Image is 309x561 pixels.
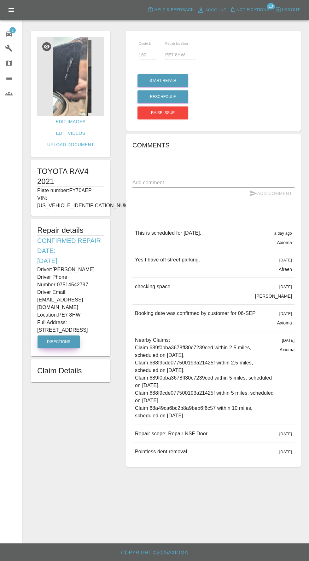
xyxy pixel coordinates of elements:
[37,289,104,311] p: Driver Email: [EMAIL_ADDRESS][DOMAIN_NAME]
[282,338,294,343] span: [DATE]
[255,293,292,299] p: [PERSON_NAME]
[137,106,188,119] button: Raise issue
[165,42,188,45] span: Repair location
[274,231,292,236] span: a day ago
[139,42,151,45] span: Quote £
[37,236,104,266] h6: Confirmed Repair Date: [DATE]
[135,256,200,264] p: Yes I have off street parking.
[38,335,80,348] button: Directions
[135,229,201,237] p: This is scheduled for [DATE].
[37,273,104,289] p: Driver Phone Number: 07514542797
[135,448,187,455] p: Pointless dent removal
[273,5,301,15] button: Logout
[37,166,104,186] h1: TOYOTA RAV4 2021
[135,283,170,290] p: checking space
[154,6,194,14] span: Help & Feedback
[146,5,195,15] button: Help & Feedback
[45,139,96,151] a: Upload Document
[37,311,104,319] p: Location: PE7 8HW
[9,27,16,33] span: 1
[279,432,292,436] span: [DATE]
[195,5,228,15] a: Account
[37,187,104,194] p: Plate number: FY70AEP
[277,239,292,246] p: Axioma
[4,3,19,18] button: Open drawer
[37,366,104,376] h1: Claim Details
[236,6,269,14] span: Notifications
[267,3,275,9] span: 13
[282,6,300,14] span: Logout
[279,266,292,272] p: Afreen
[205,7,226,14] span: Account
[279,285,292,289] span: [DATE]
[53,116,88,128] a: Edit Images
[5,548,304,557] h6: Copyright © 2025 Axioma
[54,128,88,139] a: Edit Videos
[280,346,295,353] p: Axioma
[279,450,292,454] span: [DATE]
[135,336,275,420] p: Nearby Claims: Claim 689f0bba3678ff30c7239ced within 2.5 miles, scheduled on [DATE]. Claim 688f9c...
[228,5,271,15] button: Notifications
[277,320,292,326] p: Axioma
[37,225,104,235] h5: Repair details
[135,430,207,438] p: Repair scope: Repair NSF Door
[37,194,104,209] p: VIN: [US_VEHICLE_IDENTIFICATION_NUMBER]
[132,140,294,150] h6: Comments
[37,266,104,273] p: Driver: [PERSON_NAME]
[135,310,256,317] p: Booking date was confirmed by customer for 06-SEP
[37,319,104,334] p: Full Address: [STREET_ADDRESS]
[137,90,188,103] button: Reschedule
[279,258,292,262] span: [DATE]
[137,74,188,87] button: Start Repair
[37,37,104,116] img: 999bba18-98b5-40f1-9b77-58c9ed4842e9
[279,312,292,316] span: [DATE]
